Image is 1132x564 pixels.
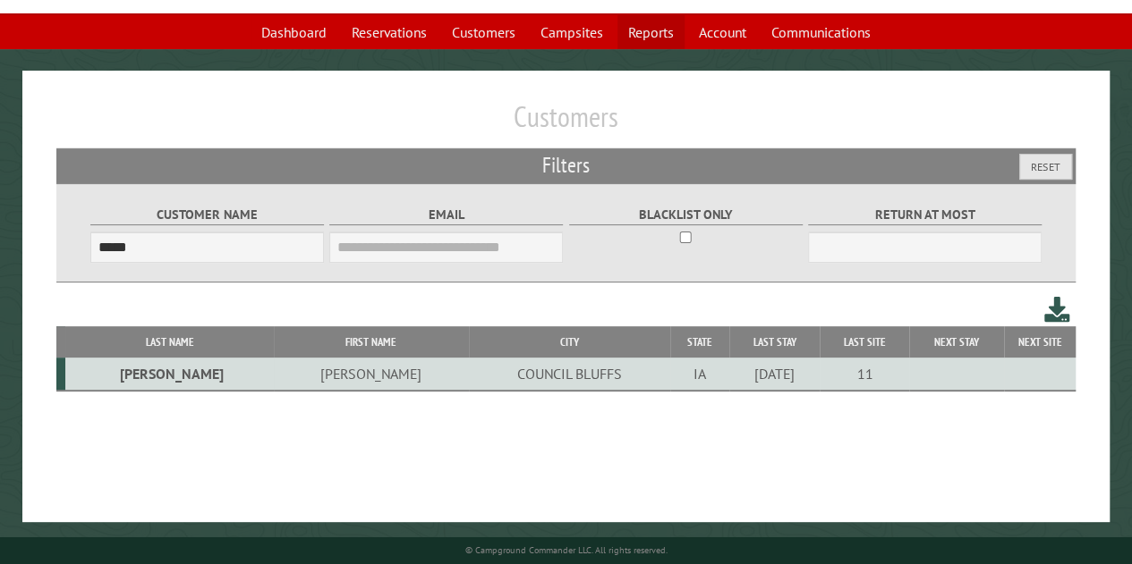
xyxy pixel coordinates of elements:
h1: Customers [56,99,1076,148]
td: [PERSON_NAME] [65,358,274,391]
th: Next Site [1004,326,1076,358]
a: Download this customer list (.csv) [1044,293,1070,326]
label: Blacklist only [569,205,803,225]
h2: Filters [56,148,1076,182]
th: First Name [274,326,469,358]
th: Next Stay [909,326,1003,358]
td: COUNCIL BLUFFS [469,358,671,391]
a: Account [688,15,757,49]
a: Campsites [530,15,614,49]
th: Last Stay [729,326,821,358]
a: Communications [761,15,881,49]
td: IA [670,358,728,391]
td: [PERSON_NAME] [274,358,469,391]
button: Reset [1019,154,1072,180]
a: Reports [617,15,685,49]
th: City [469,326,671,358]
th: State [670,326,728,358]
td: 11 [820,358,909,391]
div: [DATE] [732,365,817,383]
th: Last Name [65,326,274,358]
th: Last Site [820,326,909,358]
a: Customers [441,15,526,49]
label: Customer Name [90,205,324,225]
a: Reservations [341,15,438,49]
a: Dashboard [251,15,337,49]
small: © Campground Commander LLC. All rights reserved. [464,544,667,556]
label: Email [329,205,563,225]
label: Return at most [808,205,1042,225]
